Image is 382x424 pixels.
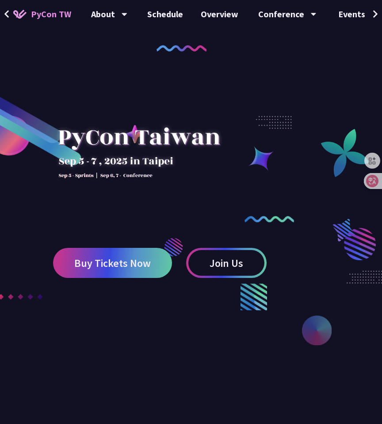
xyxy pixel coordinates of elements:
img: curly-1.ebdbada.png [157,45,206,51]
span: Join Us [210,258,243,269]
img: Home icon of PyCon TW 2025 [13,10,27,19]
span: PyCon TW [31,8,71,21]
a: Join Us [186,248,267,278]
img: curly-2.e802c9f.png [244,216,294,222]
a: PyCon TW [4,3,80,25]
span: Buy Tickets Now [74,258,151,269]
a: Buy Tickets Now [53,248,172,278]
